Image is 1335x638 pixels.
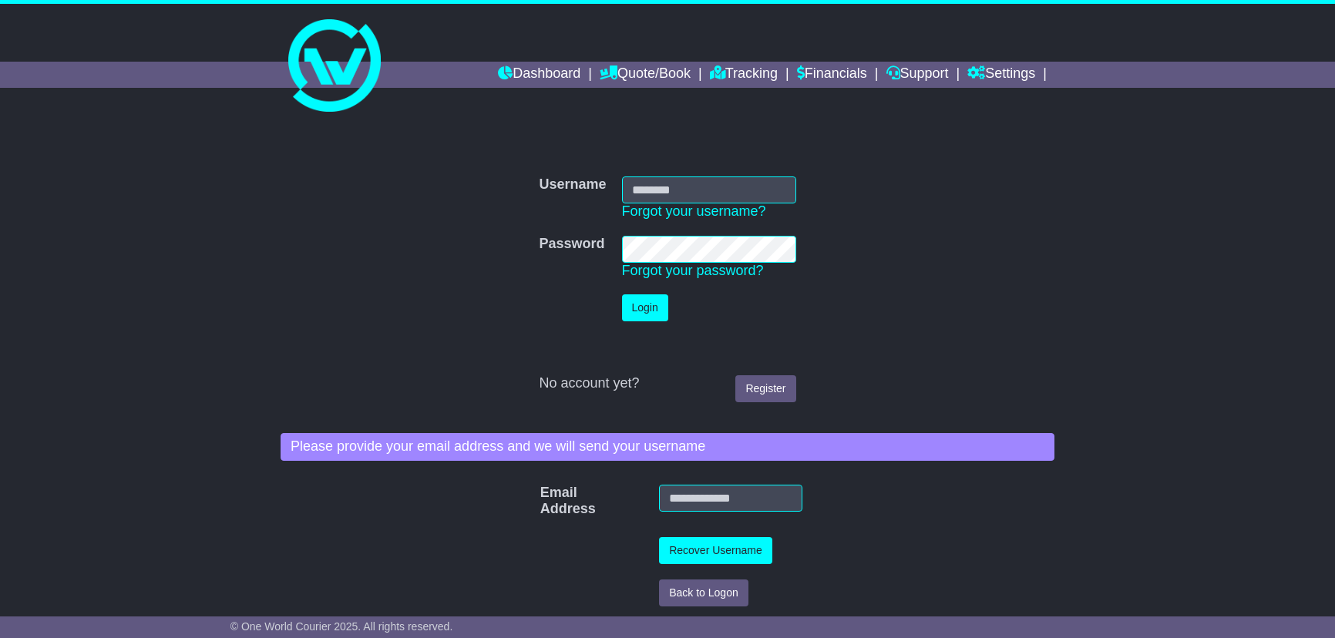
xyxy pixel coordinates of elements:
[539,375,795,392] div: No account yet?
[710,62,778,88] a: Tracking
[886,62,949,88] a: Support
[967,62,1035,88] a: Settings
[600,62,691,88] a: Quote/Book
[533,485,560,518] label: Email Address
[622,294,668,321] button: Login
[539,236,604,253] label: Password
[735,375,795,402] a: Register
[539,176,606,193] label: Username
[659,537,772,564] button: Recover Username
[498,62,580,88] a: Dashboard
[230,620,453,633] span: © One World Courier 2025. All rights reserved.
[659,579,748,606] button: Back to Logon
[622,203,766,219] a: Forgot your username?
[281,433,1054,461] div: Please provide your email address and we will send your username
[622,263,764,278] a: Forgot your password?
[797,62,867,88] a: Financials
